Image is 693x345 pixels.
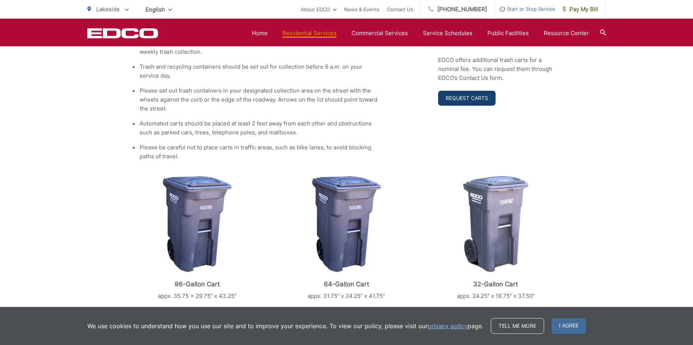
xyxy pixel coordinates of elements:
[140,119,378,137] li: Automated carts should be placed at least 2 feet away from each other and obstructions such as pa...
[132,280,263,288] p: 96-Gallon Cart
[438,91,496,106] a: Request Carts
[87,28,158,38] a: EDCD logo. Return to the homepage.
[428,321,468,330] a: privacy policy
[552,318,586,334] span: I agree
[487,29,529,38] a: Public Facilities
[438,56,561,83] p: EDCO offers additional trash carts for a nominal fee. You can request them through EDCO’s Contact...
[352,29,408,38] a: Commercial Services
[140,62,378,80] li: Trash and recycling containers should be set out for collection before 6 a.m. on your service day.
[423,29,472,38] a: Service Schedules
[140,86,378,113] li: Please set out trash containers in your designated collection area on the street with the wheels ...
[430,280,561,288] p: 32-Gallon Cart
[132,292,263,301] p: appx. 35.75 x 29.75” x 43.25"
[430,292,561,301] p: appx. 24.25" x 19.75" x 37.50"
[87,321,483,330] p: We use cookies to understand how you use our site and to improve your experience. To view our pol...
[387,5,413,14] a: Contact Us
[301,5,337,14] a: About EDCO
[282,29,337,38] a: Residential Services
[491,318,544,334] a: Tell me more
[344,5,380,14] a: News & Events
[312,176,381,273] img: cart-trash.png
[281,292,412,301] p: appx. 31.75" x 24.25" x 41.75"
[463,176,529,273] img: cart-trash-32.png
[252,29,268,38] a: Home
[544,29,589,38] a: Resource Center
[563,5,598,14] span: Pay My Bill
[140,38,378,56] li: EDCO provides each single-family residential customer with a GRAY automated cart for weekly trash...
[163,176,232,273] img: cart-trash.png
[140,143,378,161] li: Please be careful not to place carts in traffic areas, such as bike lanes, to avoid blocking path...
[96,6,120,13] span: Lakeside
[281,280,412,288] p: 64-Gallon Cart
[140,3,178,16] span: English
